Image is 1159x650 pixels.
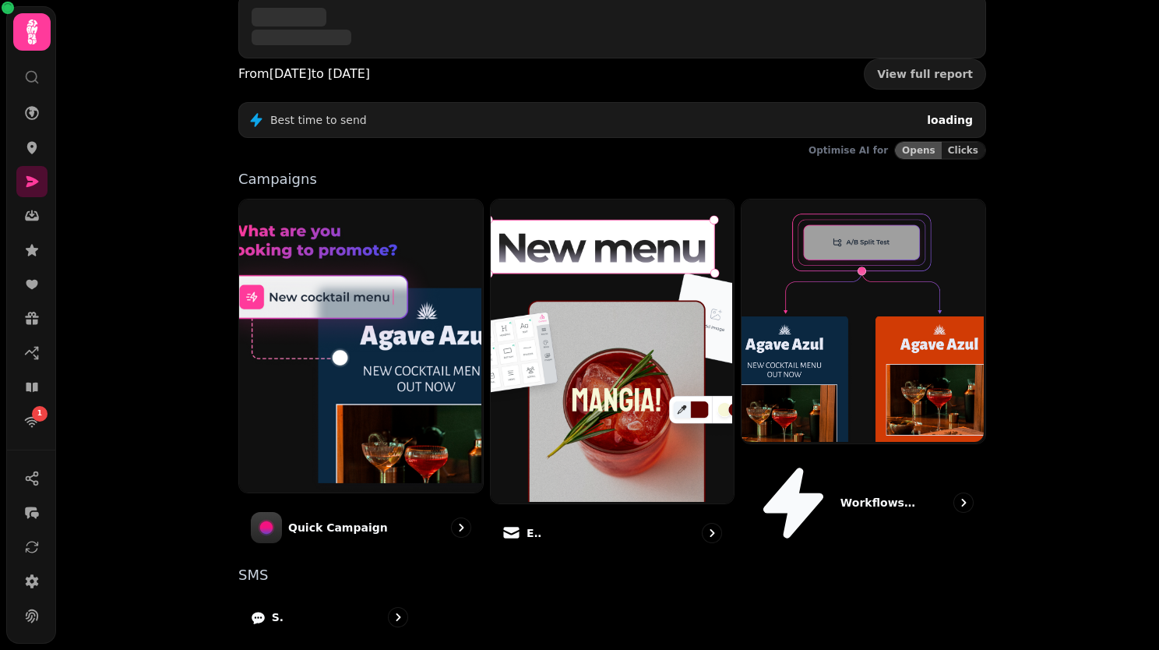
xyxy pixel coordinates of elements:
span: 1 [37,408,42,419]
p: Best time to send [270,112,367,128]
p: Email [527,525,542,541]
button: Opens [895,142,942,159]
a: View full report [864,58,986,90]
svg: go to [704,525,720,541]
svg: go to [453,520,469,535]
button: Clicks [942,142,985,159]
a: Quick CampaignQuick Campaign [238,199,484,556]
p: SMS [238,568,986,582]
img: Workflows (coming soon) [740,198,984,442]
span: Clicks [948,146,978,155]
p: SMS [272,609,284,625]
p: Workflows (coming soon) [840,495,918,510]
a: SMS [238,595,421,640]
img: Quick Campaign [238,198,481,491]
svg: go to [390,609,406,625]
a: Workflows (coming soon)Workflows (coming soon) [741,199,986,556]
span: loading [927,114,973,126]
p: From [DATE] to [DATE] [238,65,370,83]
svg: go to [956,495,971,510]
a: EmailEmail [490,199,735,556]
span: Opens [902,146,935,155]
p: Optimise AI for [808,144,888,157]
p: Quick Campaign [288,520,388,535]
img: Email [489,198,733,502]
a: 1 [16,406,48,437]
p: Campaigns [238,172,986,186]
